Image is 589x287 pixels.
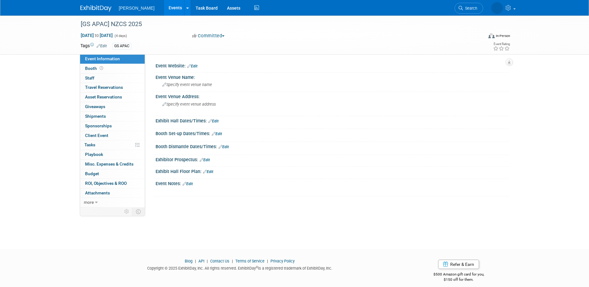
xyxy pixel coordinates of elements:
span: Travel Reservations [85,85,123,90]
a: Misc. Expenses & Credits [80,160,145,169]
button: Committed [190,33,227,39]
div: [GS APAC] NZCS 2025 [79,19,474,30]
span: Event Information [85,56,120,61]
span: [DATE] [DATE] [80,33,113,38]
a: Shipments [80,112,145,121]
a: Event Information [80,54,145,64]
span: | [193,259,197,263]
a: Edit [212,132,222,136]
div: Event Notes: [156,179,509,187]
span: Shipments [85,114,106,119]
a: Privacy Policy [270,259,295,263]
span: Client Event [85,133,108,138]
span: [PERSON_NAME] [119,6,155,11]
img: Format-Inperson.png [488,33,495,38]
span: (4 days) [114,34,127,38]
div: Exhibit Hall Dates/Times: [156,116,509,124]
span: | [265,259,270,263]
a: Edit [208,119,219,123]
td: Tags [80,43,107,50]
a: Asset Reservations [80,93,145,102]
td: Personalize Event Tab Strip [121,207,132,216]
a: Edit [183,182,193,186]
span: Giveaways [85,104,105,109]
span: Booth not reserved yet [98,66,104,71]
td: Toggle Event Tabs [132,207,145,216]
div: Event Venue Address: [156,92,509,100]
div: Booth Dismantle Dates/Times: [156,142,509,150]
a: Terms of Service [235,259,265,263]
div: Copyright © 2025 ExhibitDay, Inc. All rights reserved. ExhibitDay is a registered trademark of Ex... [80,264,400,271]
sup: ® [256,266,258,269]
span: Sponsorships [85,123,112,128]
a: Edit [219,145,229,149]
span: Budget [85,171,99,176]
div: Event Rating [493,43,510,46]
span: Attachments [85,190,110,195]
a: API [198,259,204,263]
a: ROI, Objectives & ROO [80,179,145,188]
a: Tasks [80,140,145,150]
a: Contact Us [210,259,229,263]
a: Giveaways [80,102,145,112]
span: | [205,259,209,263]
span: | [230,259,234,263]
div: GS APAC [112,43,131,49]
span: more [84,200,94,205]
div: Event Format [446,32,510,42]
span: Specify event venue address [162,102,216,107]
div: Exhibit Hall Floor Plan: [156,167,509,175]
a: Edit [203,170,213,174]
img: ExhibitDay [80,5,111,11]
a: Client Event [80,131,145,140]
div: $150 off for them. [409,277,509,282]
a: Attachments [80,189,145,198]
a: Refer & Earn [438,260,479,269]
img: Alexandra Hall [491,2,503,14]
div: Event Venue Name: [156,73,509,80]
a: Budget [80,169,145,179]
span: Specify event venue name [162,82,212,87]
a: Booth [80,64,145,73]
div: $500 Amazon gift card for you, [409,268,509,282]
a: Staff [80,74,145,83]
a: more [80,198,145,207]
a: Edit [200,158,210,162]
span: ROI, Objectives & ROO [85,181,127,186]
span: Playbook [85,152,103,157]
a: Edit [97,44,107,48]
span: Booth [85,66,104,71]
span: Search [463,6,477,11]
span: Tasks [84,142,95,147]
span: Asset Reservations [85,94,122,99]
a: Travel Reservations [80,83,145,92]
div: Booth Set-up Dates/Times: [156,129,509,137]
a: Edit [187,64,197,68]
a: Sponsorships [80,121,145,131]
a: Search [455,3,483,14]
span: Staff [85,75,94,80]
div: In-Person [496,34,510,38]
div: Exhibitor Prospectus: [156,155,509,163]
div: Event Website: [156,61,509,69]
span: Misc. Expenses & Credits [85,162,134,166]
a: Blog [185,259,193,263]
span: to [94,33,100,38]
a: Playbook [80,150,145,159]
